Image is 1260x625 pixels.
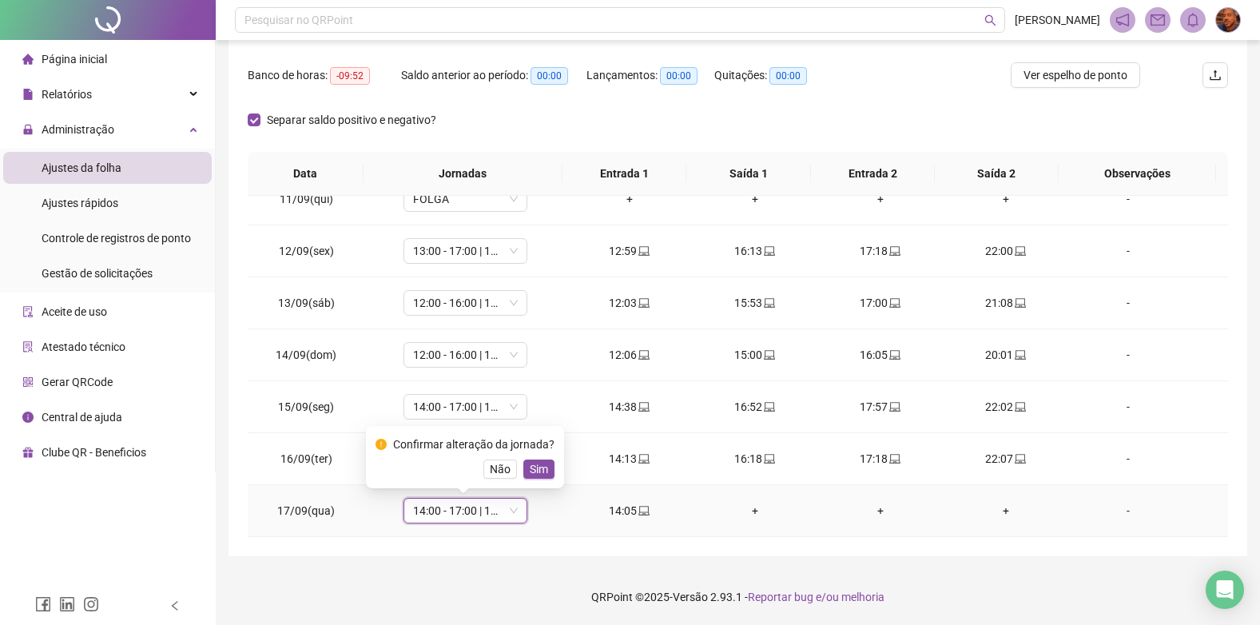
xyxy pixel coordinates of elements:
[888,349,900,360] span: laptop
[1059,152,1216,196] th: Observações
[579,502,679,520] div: 14:05
[762,401,775,412] span: laptop
[280,193,333,205] span: 11/09(qui)
[562,152,686,196] th: Entrada 1
[42,88,92,101] span: Relatórios
[22,54,34,65] span: home
[22,447,34,458] span: gift
[984,14,996,26] span: search
[637,245,650,257] span: laptop
[830,190,930,208] div: +
[956,450,1055,468] div: 22:07
[830,502,930,520] div: +
[673,591,708,603] span: Versão
[637,349,650,360] span: laptop
[1081,346,1175,364] div: -
[42,197,118,209] span: Ajustes rápidos
[956,398,1055,416] div: 22:02
[830,450,930,468] div: 17:18
[413,395,518,419] span: 14:00 - 17:00 | 18:00 - 22:00
[579,346,679,364] div: 12:06
[1151,13,1165,27] span: mail
[935,152,1059,196] th: Saída 2
[762,453,775,464] span: laptop
[401,66,586,85] div: Saldo anterior ao período:
[248,66,401,85] div: Banco de horas:
[279,245,334,257] span: 12/09(sex)
[705,294,805,312] div: 15:53
[705,242,805,260] div: 16:13
[22,412,34,423] span: info-circle
[705,190,805,208] div: +
[579,294,679,312] div: 12:03
[637,401,650,412] span: laptop
[762,349,775,360] span: laptop
[956,502,1055,520] div: +
[1024,66,1127,84] span: Ver espelho de ponto
[748,591,884,603] span: Reportar bug e/ou melhoria
[42,123,114,136] span: Administração
[888,453,900,464] span: laptop
[42,411,122,424] span: Central de ajuda
[393,436,554,453] div: Confirmar alteração da jornada?
[413,187,518,211] span: FOLGA
[42,53,107,66] span: Página inicial
[956,190,1055,208] div: +
[956,242,1055,260] div: 22:00
[278,400,334,413] span: 15/09(seg)
[579,242,679,260] div: 12:59
[22,124,34,135] span: lock
[888,297,900,309] span: laptop
[1081,450,1175,468] div: -
[1209,69,1222,82] span: upload
[330,67,370,85] span: -09:52
[1011,62,1140,88] button: Ver espelho de ponto
[956,294,1055,312] div: 21:08
[705,450,805,468] div: 16:18
[660,67,698,85] span: 00:00
[830,346,930,364] div: 16:05
[1015,11,1100,29] span: [PERSON_NAME]
[22,376,34,388] span: qrcode
[42,305,107,318] span: Aceite de uso
[1081,398,1175,416] div: -
[830,294,930,312] div: 17:00
[888,401,900,412] span: laptop
[42,446,146,459] span: Clube QR - Beneficios
[1206,571,1244,609] div: Open Intercom Messenger
[705,346,805,364] div: 15:00
[686,152,810,196] th: Saída 1
[1013,349,1026,360] span: laptop
[1115,13,1130,27] span: notification
[1071,165,1203,182] span: Observações
[42,267,153,280] span: Gestão de solicitações
[1186,13,1200,27] span: bell
[413,343,518,367] span: 12:00 - 16:00 | 17:00 - 20:00
[586,66,714,85] div: Lançamentos:
[22,341,34,352] span: solution
[530,460,548,478] span: Sim
[248,152,364,196] th: Data
[364,152,563,196] th: Jornadas
[376,439,387,450] span: exclamation-circle
[1081,502,1175,520] div: -
[280,452,332,465] span: 16/09(ter)
[42,161,121,174] span: Ajustes da folha
[762,297,775,309] span: laptop
[277,504,335,517] span: 17/09(qua)
[888,245,900,257] span: laptop
[769,67,807,85] span: 00:00
[637,505,650,516] span: laptop
[260,111,443,129] span: Separar saldo positivo e negativo?
[413,291,518,315] span: 12:00 - 16:00 | 17:00 - 21:00
[705,398,805,416] div: 16:52
[579,450,679,468] div: 14:13
[830,242,930,260] div: 17:18
[1081,294,1175,312] div: -
[956,346,1055,364] div: 20:01
[35,596,51,612] span: facebook
[1013,297,1026,309] span: laptop
[1013,453,1026,464] span: laptop
[216,569,1260,625] footer: QRPoint © 2025 - 2.93.1 -
[1081,242,1175,260] div: -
